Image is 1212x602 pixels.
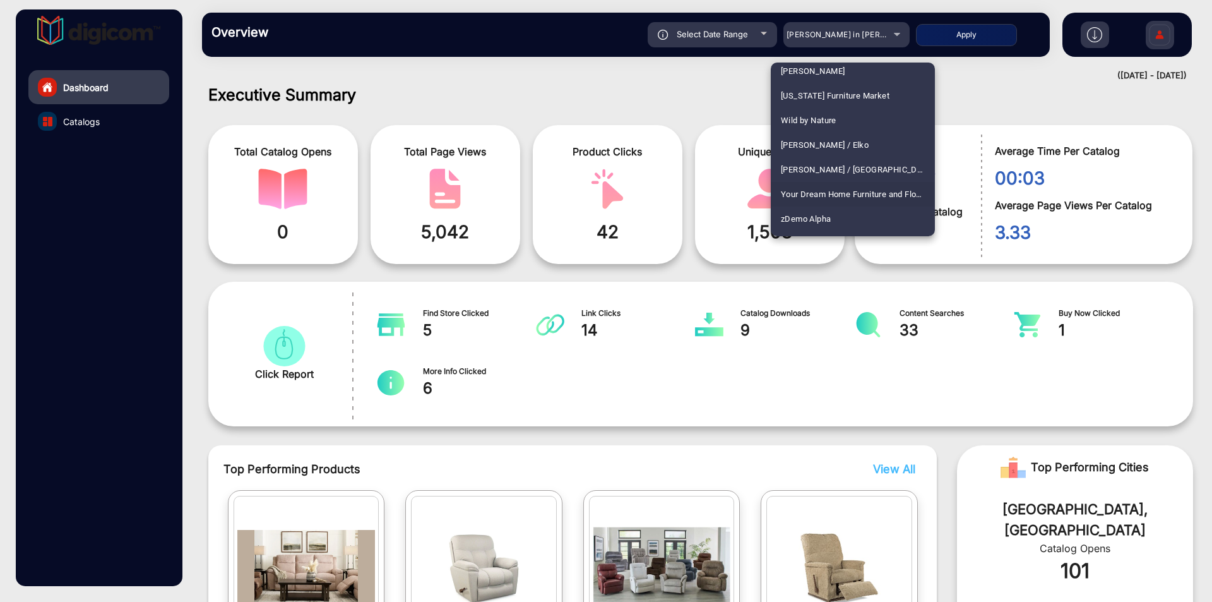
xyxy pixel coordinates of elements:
[781,59,845,83] span: [PERSON_NAME]
[781,133,869,157] span: [PERSON_NAME] / Elko
[781,207,831,231] span: zDemo Alpha
[781,108,836,133] span: Wild by Nature
[781,157,925,182] span: [PERSON_NAME] / [GEOGRAPHIC_DATA]
[781,83,889,108] span: [US_STATE] Furniture Market
[781,182,925,207] span: Your Dream Home Furniture and Floors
